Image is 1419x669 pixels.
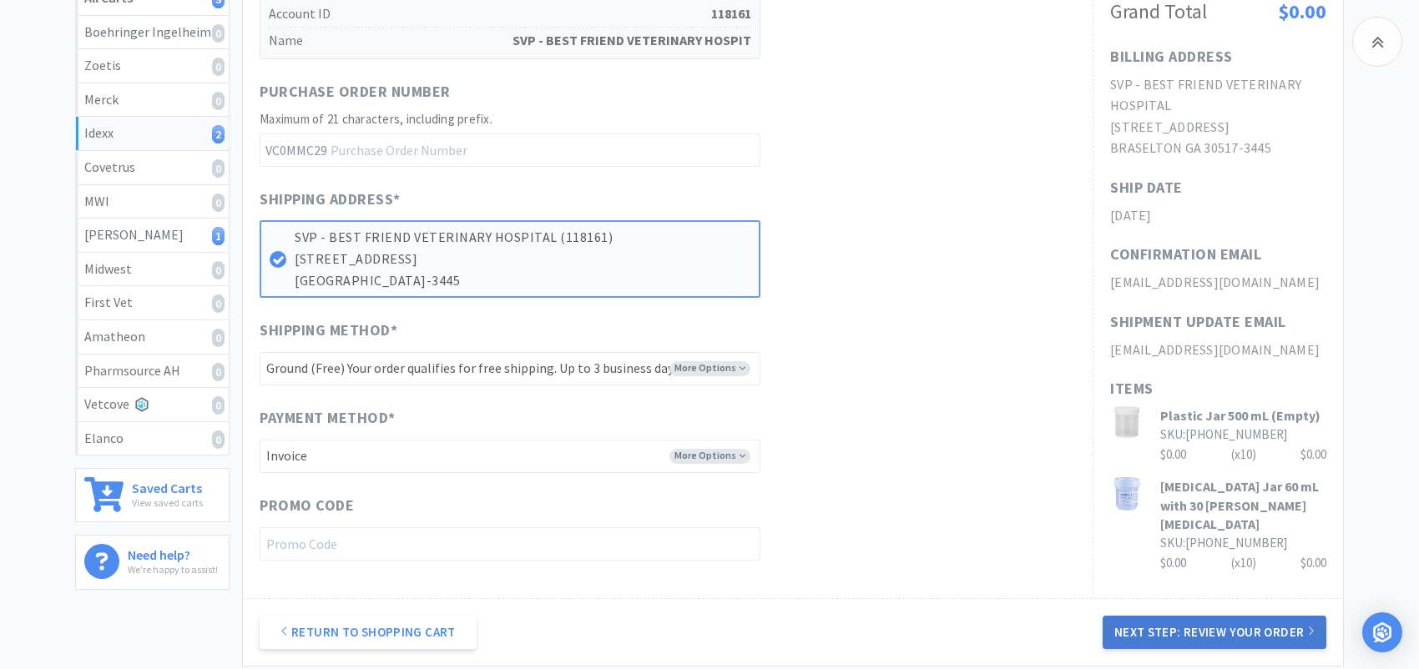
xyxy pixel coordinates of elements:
[212,227,225,245] i: 1
[711,3,751,25] strong: 118161
[1110,243,1261,267] h1: Confirmation Email
[212,261,225,279] i: 0
[128,544,218,561] h6: Need help?
[84,326,220,348] div: Amatheon
[76,16,229,50] a: Boehringer Ingelheim0
[295,249,750,270] p: [STREET_ADDRESS]
[260,527,760,561] input: Promo Code
[1110,377,1326,401] h1: Items
[76,151,229,185] a: Covetrus0
[212,92,225,110] i: 0
[1110,406,1144,440] img: 2bf729d1325a49d7b18108782c32b358_175295.png
[76,117,229,151] a: Idexx2
[1160,426,1287,442] span: SKU: [PHONE_NUMBER]
[1110,176,1183,200] h1: Ship Date
[212,58,225,76] i: 0
[75,468,230,522] a: Saved CartsView saved carts
[212,329,225,347] i: 0
[1362,612,1402,652] div: Open Intercom Messenger
[1110,205,1326,227] h2: [DATE]
[76,388,229,422] a: Vetcove0
[84,89,220,111] div: Merck
[212,24,225,43] i: 0
[1231,553,1256,573] div: (x 10 )
[76,320,229,355] a: Amatheon0
[76,422,229,455] a: Elanco0
[84,259,220,280] div: Midwest
[84,394,220,415] div: Vetcove
[260,188,401,212] span: Shipping Address *
[84,292,220,314] div: First Vet
[1110,117,1326,138] h2: [STREET_ADDRESS]
[260,80,451,104] span: Purchase Order Number
[260,616,477,649] a: Return to Shopping Cart
[269,28,751,54] h5: Name
[1300,445,1326,465] div: $0.00
[132,477,203,495] h6: Saved Carts
[76,286,229,320] a: First Vet0
[76,355,229,389] a: Pharmsource AH0
[212,430,225,449] i: 0
[295,227,750,249] p: SVP - BEST FRIEND VETERINARY HOSPITAL (118161)
[1160,477,1326,533] h3: [MEDICAL_DATA] Jar 60 mL with 30 [PERSON_NAME][MEDICAL_DATA]
[128,561,218,577] p: We're happy to assist!
[1300,553,1326,573] div: $0.00
[132,495,203,511] p: View saved carts
[76,219,229,253] a: [PERSON_NAME]1
[212,159,225,178] i: 0
[1110,340,1326,361] h2: [EMAIL_ADDRESS][DOMAIN_NAME]
[1110,272,1326,294] h2: [EMAIL_ADDRESS][DOMAIN_NAME]
[269,1,751,28] h5: Account ID
[1110,477,1144,511] img: 8d21989994fc4087898c70ec2e54be8a_349146.png
[76,253,229,287] a: Midwest0
[260,319,397,343] span: Shipping Method *
[76,185,229,219] a: MWI0
[76,83,229,118] a: Merck0
[212,396,225,415] i: 0
[84,428,220,450] div: Elanco
[1103,616,1326,649] button: Next Step: Review Your Order
[84,191,220,213] div: MWI
[260,134,331,166] span: VC0MMC29
[260,494,354,518] span: Promo Code
[76,49,229,83] a: Zoetis0
[1160,406,1326,425] h3: Plastic Jar 500 mL (Empty)
[260,406,396,430] span: Payment Method *
[1110,310,1286,334] h1: Shipment Update Email
[1160,445,1326,465] div: $0.00
[84,55,220,77] div: Zoetis
[212,125,225,143] i: 2
[84,360,220,382] div: Pharmsource AH
[212,294,225,313] i: 0
[84,224,220,246] div: [PERSON_NAME]
[212,194,225,212] i: 0
[1110,45,1233,69] h1: Billing Address
[84,123,220,144] div: Idexx
[260,111,492,127] span: Maximum of 21 characters, including prefix.
[1231,445,1256,465] div: (x 10 )
[1110,74,1326,117] h2: SVP - BEST FRIEND VETERINARY HOSPITAL
[1110,138,1326,159] h2: BRASELTON GA 30517-3445
[260,133,760,167] input: Purchase Order Number
[1160,553,1326,573] div: $0.00
[295,270,750,292] p: [GEOGRAPHIC_DATA]-3445
[84,157,220,179] div: Covetrus
[1160,535,1287,551] span: SKU: [PHONE_NUMBER]
[513,30,751,52] strong: SVP - BEST FRIEND VETERINARY HOSPIT
[212,363,225,381] i: 0
[84,22,220,43] div: Boehringer Ingelheim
